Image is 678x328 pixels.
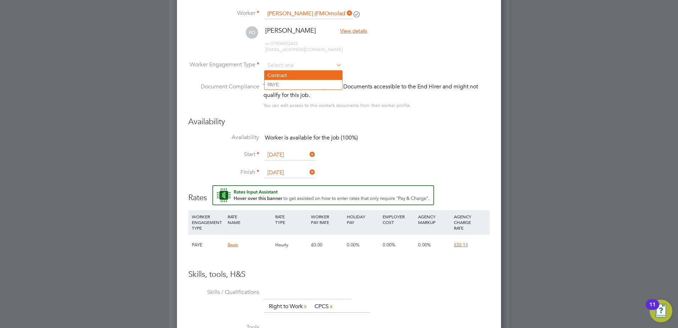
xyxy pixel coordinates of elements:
[266,302,311,311] li: Right to Work
[265,47,343,53] span: [EMAIL_ADDRESS][DOMAIN_NAME]
[188,185,490,203] h3: Rates
[265,134,358,141] span: Worker is available for the job (100%)
[188,134,259,141] label: Availability
[265,26,316,34] span: [PERSON_NAME]
[312,302,337,311] li: CPCS
[273,235,309,255] div: Hourly
[303,302,308,311] a: x
[188,269,490,280] h3: Skills, tools, H&S
[273,210,309,229] div: RATE TYPE
[188,61,259,69] label: Worker Engagement Type
[416,210,452,229] div: AGENCY MARKUP
[188,117,490,127] h3: Availability
[340,28,367,34] span: View details
[265,168,315,178] input: Select one
[345,210,381,229] div: HOLIDAY PAY
[188,151,259,158] label: Start
[265,9,352,19] input: Search for...
[188,169,259,176] label: Finish
[347,242,360,248] span: 0.00%
[226,210,273,229] div: RATE NAME
[265,150,315,160] input: Select one
[265,40,298,47] span: 07904932433
[190,210,226,234] div: WORKER ENGAGEMENT TYPE
[265,80,342,89] li: PAYE
[263,82,490,99] div: This worker has no Compliance Documents accessible to the End Hirer and might not qualify for thi...
[309,235,345,255] div: £0.00
[246,26,258,39] span: FO
[188,10,259,17] label: Worker
[190,235,226,255] div: PAYE
[329,302,334,311] a: x
[309,210,345,229] div: WORKER PAY RATE
[265,71,342,80] li: Contract
[383,242,395,248] span: 0.00%
[381,210,417,229] div: EMPLOYER COST
[228,242,238,248] span: Basic
[265,60,342,71] input: Select one
[212,185,434,205] button: Rate Assistant
[188,82,259,108] label: Document Compliance
[454,242,468,248] span: £22.13
[650,300,672,322] button: Open Resource Center, 11 new notifications
[452,210,488,234] div: AGENCY CHARGE RATE
[649,305,656,314] div: 11
[188,289,259,296] label: Skills / Qualifications
[265,40,271,47] span: m:
[263,101,411,110] div: You can edit access to this worker’s documents from their worker profile.
[418,242,431,248] span: 0.00%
